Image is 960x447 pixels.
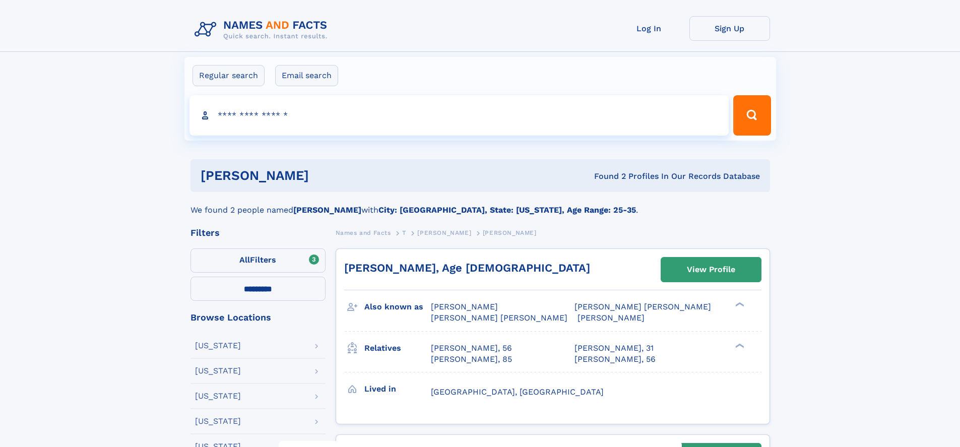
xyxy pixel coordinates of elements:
[609,16,689,41] a: Log In
[201,169,452,182] h1: [PERSON_NAME]
[364,380,431,398] h3: Lived in
[452,171,760,182] div: Found 2 Profiles In Our Records Database
[574,343,654,354] a: [PERSON_NAME], 31
[190,228,326,237] div: Filters
[661,258,761,282] a: View Profile
[431,387,604,397] span: [GEOGRAPHIC_DATA], [GEOGRAPHIC_DATA]
[689,16,770,41] a: Sign Up
[195,367,241,375] div: [US_STATE]
[431,354,512,365] a: [PERSON_NAME], 85
[687,258,735,281] div: View Profile
[190,16,336,43] img: Logo Names and Facts
[344,262,590,274] a: [PERSON_NAME], Age [DEMOGRAPHIC_DATA]
[239,255,250,265] span: All
[431,302,498,311] span: [PERSON_NAME]
[195,342,241,350] div: [US_STATE]
[431,343,512,354] a: [PERSON_NAME], 56
[190,313,326,322] div: Browse Locations
[417,229,471,236] span: [PERSON_NAME]
[733,342,745,349] div: ❯
[364,298,431,315] h3: Also known as
[364,340,431,357] h3: Relatives
[193,65,265,86] label: Regular search
[402,226,406,239] a: T
[190,192,770,216] div: We found 2 people named with .
[431,313,567,323] span: [PERSON_NAME] [PERSON_NAME]
[378,205,636,215] b: City: [GEOGRAPHIC_DATA], State: [US_STATE], Age Range: 25-35
[574,302,711,311] span: [PERSON_NAME] [PERSON_NAME]
[402,229,406,236] span: T
[190,248,326,273] label: Filters
[574,354,656,365] a: [PERSON_NAME], 56
[195,392,241,400] div: [US_STATE]
[733,301,745,308] div: ❯
[578,313,645,323] span: [PERSON_NAME]
[293,205,361,215] b: [PERSON_NAME]
[417,226,471,239] a: [PERSON_NAME]
[189,95,729,136] input: search input
[336,226,391,239] a: Names and Facts
[483,229,537,236] span: [PERSON_NAME]
[733,95,771,136] button: Search Button
[275,65,338,86] label: Email search
[195,417,241,425] div: [US_STATE]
